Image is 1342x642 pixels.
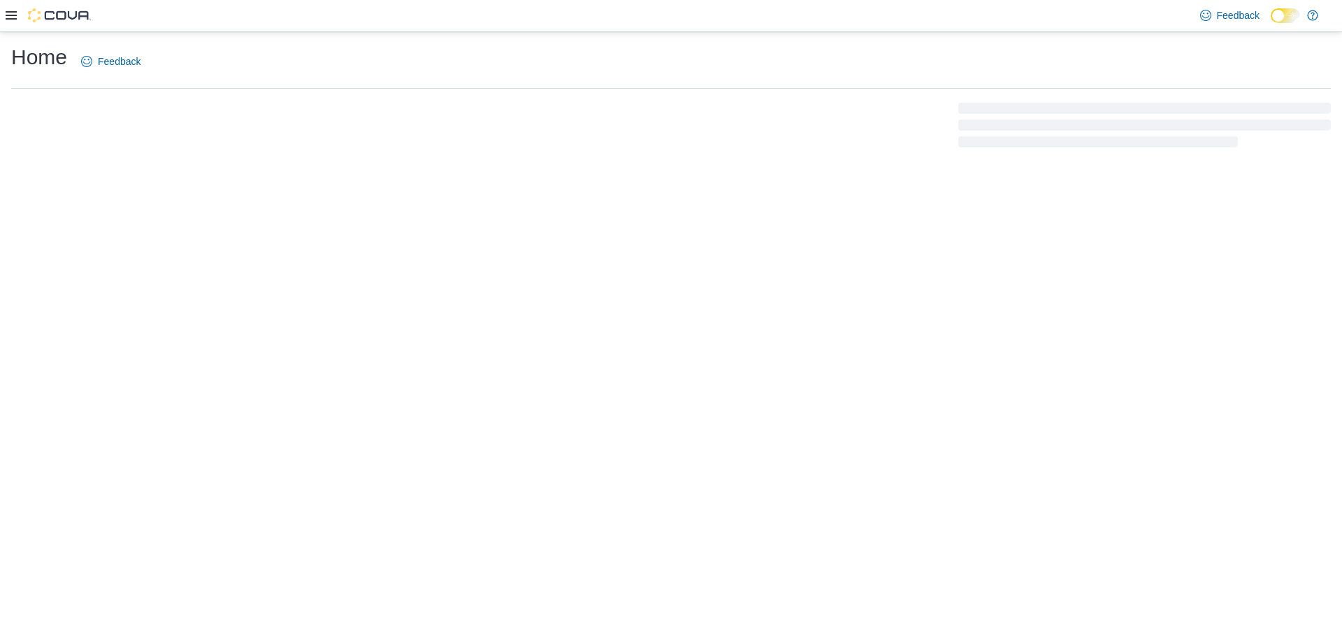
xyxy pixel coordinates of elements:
[1217,8,1260,22] span: Feedback
[75,48,146,75] a: Feedback
[28,8,91,22] img: Cova
[98,54,140,68] span: Feedback
[958,105,1331,150] span: Loading
[11,43,67,71] h1: Home
[1271,8,1300,23] input: Dark Mode
[1195,1,1265,29] a: Feedback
